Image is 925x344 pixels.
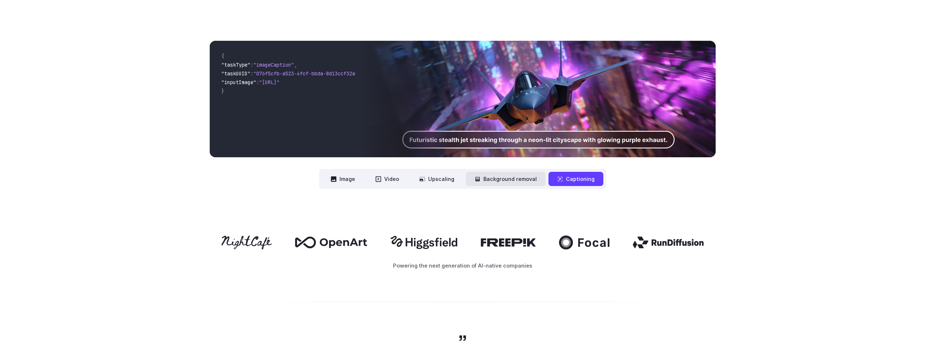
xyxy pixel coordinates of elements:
[250,70,253,77] span: :
[221,70,250,77] span: "taskUUID"
[367,172,408,186] button: Video
[259,79,279,86] span: "[URL]"
[361,41,715,157] img: Futuristic stealth jet streaking through a neon-lit cityscape with glowing purple exhaust
[221,79,256,86] span: "inputImage"
[322,172,364,186] button: Image
[466,172,546,186] button: Background removal
[256,79,259,86] span: :
[221,62,250,68] span: "taskType"
[548,172,603,186] button: Captioning
[221,88,224,94] span: }
[250,62,253,68] span: :
[411,172,463,186] button: Upscaling
[210,261,716,270] p: Powering the next generation of AI-native companies
[221,53,224,59] span: {
[253,70,364,77] span: "076f5cfb-a523-4fcf-bbda-8d13ccf32a75"
[294,62,297,68] span: ,
[253,62,294,68] span: "imageCaption"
